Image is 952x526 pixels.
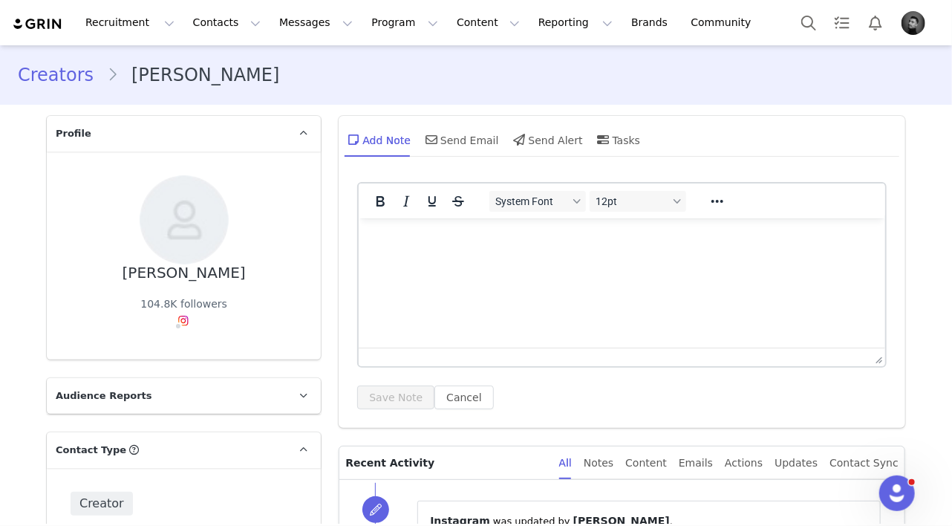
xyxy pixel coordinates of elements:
[725,447,763,480] div: Actions
[775,447,818,480] div: Updates
[902,11,925,35] img: 1998fe3d-db6b-48df-94db-97c3eafea673.jpg
[879,475,915,511] iframe: Intercom live chat
[76,6,183,39] button: Recruitment
[12,17,64,31] img: grin logo
[590,191,686,212] button: Font sizes
[559,447,572,480] div: All
[345,122,411,158] div: Add Note
[420,191,445,212] button: Underline
[345,447,547,479] p: Recent Activity
[56,443,126,458] span: Contact Type
[140,175,229,264] img: c3756a5c-3312-450a-b687-6413717e603e--s.jpg
[705,191,730,212] button: Reveal or hide additional toolbar items
[18,62,107,88] a: Creators
[357,386,434,409] button: Save Note
[826,6,858,39] a: Tasks
[829,447,899,480] div: Contact Sync
[56,389,152,403] span: Audience Reports
[495,195,568,207] span: System Font
[177,315,189,327] img: instagram.svg
[359,218,885,348] iframe: Rich Text Area
[184,6,270,39] button: Contacts
[446,191,471,212] button: Strikethrough
[511,122,583,158] div: Send Alert
[394,191,419,212] button: Italic
[270,6,362,39] button: Messages
[529,6,622,39] button: Reporting
[362,6,447,39] button: Program
[423,122,499,158] div: Send Email
[595,122,641,158] div: Tasks
[622,6,681,39] a: Brands
[679,447,713,480] div: Emails
[792,6,825,39] button: Search
[625,447,667,480] div: Content
[123,264,246,282] div: [PERSON_NAME]
[434,386,493,409] button: Cancel
[140,296,227,312] div: 104.8K followers
[859,6,892,39] button: Notifications
[596,195,668,207] span: 12pt
[71,492,133,516] span: Creator
[448,6,529,39] button: Content
[893,11,940,35] button: Profile
[870,348,885,366] div: Press the Up and Down arrow keys to resize the editor.
[368,191,393,212] button: Bold
[489,191,586,212] button: Fonts
[584,447,613,480] div: Notes
[56,126,91,141] span: Profile
[682,6,767,39] a: Community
